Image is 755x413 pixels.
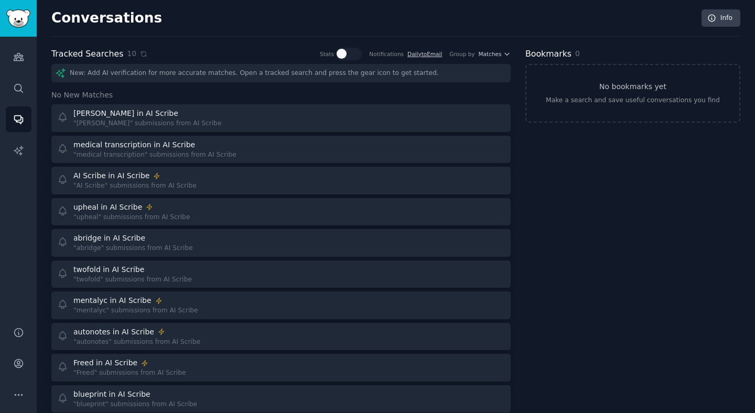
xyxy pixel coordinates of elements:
div: Freed in AI Scribe [73,357,137,368]
div: blueprint in AI Scribe [73,389,150,400]
div: "autonotes" submissions from AI Scribe [73,338,200,347]
div: Notifications [369,50,404,58]
a: abridge in AI Scribe"abridge" submissions from AI Scribe [51,229,511,257]
div: "abridge" submissions from AI Scribe [73,244,193,253]
a: upheal in AI Scribe"upheal" submissions from AI Scribe [51,198,511,226]
div: "Freed" submissions from AI Scribe [73,368,186,378]
div: twofold in AI Scribe [73,264,144,275]
div: Group by [449,50,474,58]
a: mentalyc in AI Scribe"mentalyc" submissions from AI Scribe [51,291,511,319]
a: AI Scribe in AI Scribe"AI Scribe" submissions from AI Scribe [51,167,511,194]
a: autonotes in AI Scribe"autonotes" submissions from AI Scribe [51,323,511,351]
h2: Bookmarks [525,48,571,61]
a: No bookmarks yetMake a search and save useful conversations you find [525,64,740,123]
div: "medical transcription" submissions from AI Scribe [73,150,236,160]
img: GummySearch logo [6,9,30,28]
div: mentalyc in AI Scribe [73,295,152,306]
span: Matches [479,50,502,58]
h2: Conversations [51,10,162,27]
h2: Tracked Searches [51,48,123,61]
a: Info [702,9,740,27]
a: DailytoEmail [407,51,442,57]
div: medical transcription in AI Scribe [73,139,195,150]
a: blueprint in AI Scribe"blueprint" submissions from AI Scribe [51,385,511,413]
span: 0 [575,49,580,58]
h3: No bookmarks yet [599,81,666,92]
span: No New Matches [51,90,113,101]
button: Matches [479,50,511,58]
div: New: Add AI verification for more accurate matches. Open a tracked search and press the gear icon... [51,64,511,82]
div: "[PERSON_NAME]" submissions from AI Scribe [73,119,221,128]
div: [PERSON_NAME] in AI Scribe [73,108,178,119]
div: Stats [320,50,334,58]
span: 10 [127,48,136,59]
div: upheal in AI Scribe [73,202,142,213]
div: "blueprint" submissions from AI Scribe [73,400,197,409]
div: AI Scribe in AI Scribe [73,170,149,181]
div: Make a search and save useful conversations you find [546,96,720,105]
a: [PERSON_NAME] in AI Scribe"[PERSON_NAME]" submissions from AI Scribe [51,104,511,132]
a: medical transcription in AI Scribe"medical transcription" submissions from AI Scribe [51,136,511,164]
div: "mentalyc" submissions from AI Scribe [73,306,198,316]
div: autonotes in AI Scribe [73,327,154,338]
div: "twofold" submissions from AI Scribe [73,275,192,285]
div: "AI Scribe" submissions from AI Scribe [73,181,197,191]
a: Freed in AI Scribe"Freed" submissions from AI Scribe [51,354,511,382]
div: "upheal" submissions from AI Scribe [73,213,190,222]
div: abridge in AI Scribe [73,233,145,244]
a: twofold in AI Scribe"twofold" submissions from AI Scribe [51,260,511,288]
